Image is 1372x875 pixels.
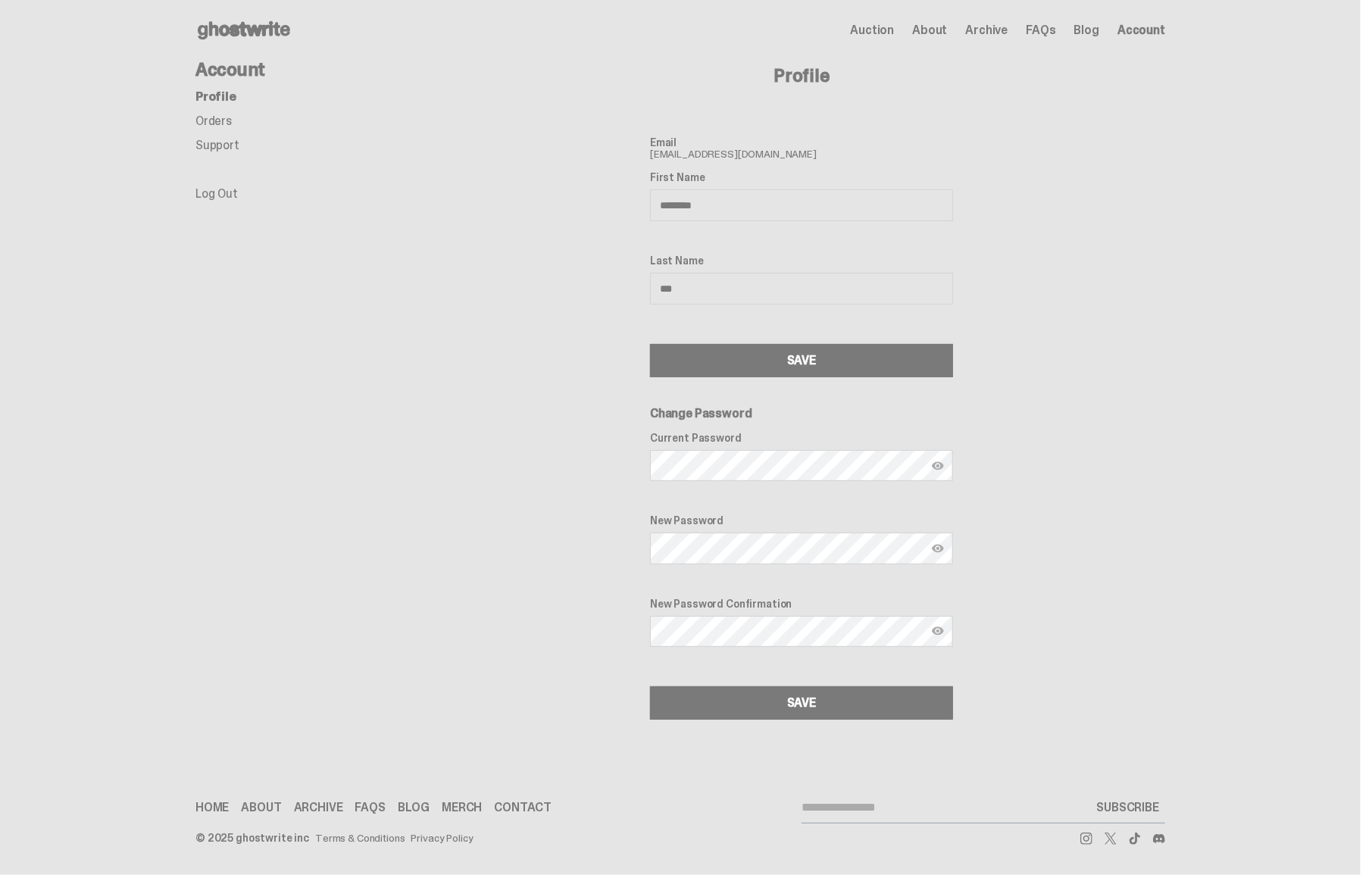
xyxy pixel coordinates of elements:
a: Archive [965,24,1008,36]
label: First Name [650,171,953,183]
button: SAVE [650,686,953,720]
a: Contact [494,802,552,814]
a: Auction [850,24,894,36]
div: SAVE [787,697,816,709]
a: Merch [442,802,482,814]
h4: Profile [438,67,1165,85]
img: Show password [932,460,944,472]
div: SAVE [787,355,816,367]
label: New Password [650,514,953,527]
a: Terms & Conditions [315,833,405,843]
a: Support [195,137,239,153]
a: Home [195,802,229,814]
a: FAQs [355,802,385,814]
a: Archive [294,802,343,814]
div: © 2025 ghostwrite inc [195,833,309,843]
a: Blog [1074,24,1099,36]
button: SUBSCRIBE [1090,792,1165,823]
a: Blog [398,802,430,814]
span: [EMAIL_ADDRESS][DOMAIN_NAME] [650,136,953,159]
a: About [241,802,281,814]
img: Show password [932,542,944,555]
label: Current Password [650,432,953,444]
a: Account [1117,24,1165,36]
h6: Change Password [650,408,953,420]
img: Show password [932,625,944,637]
a: Profile [195,89,236,105]
a: Log Out [195,186,238,202]
a: About [912,24,947,36]
a: Orders [195,113,232,129]
a: FAQs [1026,24,1055,36]
label: Email [650,136,953,148]
label: Last Name [650,255,953,267]
button: SAVE [650,344,953,377]
a: Privacy Policy [411,833,473,843]
h4: Account [195,61,438,79]
label: New Password Confirmation [650,598,953,610]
